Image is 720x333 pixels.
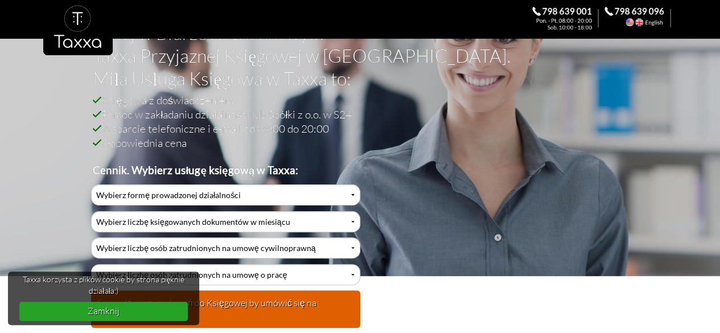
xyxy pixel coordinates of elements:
span: Taxxa korzysta z plików cookie by strona pięknie działała:) [19,274,188,296]
div: Call the Accountant. 798 639 096 [604,7,677,30]
div: Zadzwoń do Księgowej. 798 639 001 [532,7,604,30]
a: dismiss cookie message [19,302,188,320]
button: Sprawdź cenę i zadzwoń do Księgowej by umówić się na spotkanie:-) [91,290,360,328]
h2: Księgowa z doświadczeniem Pomoc w zakładaniu działalności lub Spółki z o.o. w S24 Wsparcie telefo... [93,93,620,177]
div: cookieconsent [8,272,199,325]
b: Cennik. Wybierz usługę księgową w Taxxa: [93,163,298,176]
